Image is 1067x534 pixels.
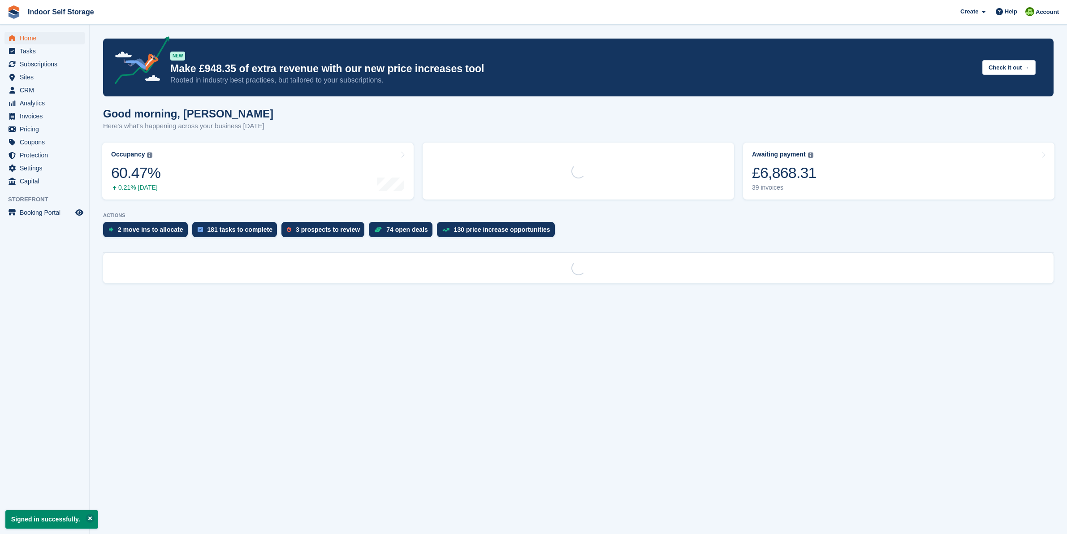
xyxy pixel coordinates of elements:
[5,510,98,529] p: Signed in successfully.
[111,151,145,158] div: Occupancy
[4,162,85,174] a: menu
[207,226,273,233] div: 181 tasks to complete
[20,45,73,57] span: Tasks
[111,184,160,191] div: 0.21% [DATE]
[454,226,550,233] div: 130 price increase opportunities
[752,151,806,158] div: Awaiting payment
[287,227,291,232] img: prospect-51fa495bee0391a8d652442698ab0144808aea92771e9ea1ae160a38d050c398.svg
[4,149,85,161] a: menu
[24,4,98,19] a: Indoor Self Storage
[1005,7,1017,16] span: Help
[103,121,273,131] p: Here's what's happening across your business [DATE]
[4,32,85,44] a: menu
[20,175,73,187] span: Capital
[103,213,1054,218] p: ACTIONS
[4,97,85,109] a: menu
[369,222,437,242] a: 74 open deals
[982,60,1036,75] button: Check it out →
[102,143,414,200] a: Occupancy 60.47% 0.21% [DATE]
[281,222,369,242] a: 3 prospects to review
[4,175,85,187] a: menu
[442,228,449,232] img: price_increase_opportunities-93ffe204e8149a01c8c9dc8f82e8f89637d9d84a8eef4429ea346261dce0b2c0.svg
[20,71,73,83] span: Sites
[170,62,975,75] p: Make £948.35 of extra revenue with our new price increases tool
[7,5,21,19] img: stora-icon-8386f47178a22dfd0bd8f6a31ec36ba5ce8667c1dd55bd0f319d3a0aa187defe.svg
[4,206,85,219] a: menu
[752,184,816,191] div: 39 invoices
[147,152,152,158] img: icon-info-grey-7440780725fd019a000dd9b08b2336e03edf1995a4989e88bcd33f0948082b44.svg
[4,58,85,70] a: menu
[386,226,428,233] div: 74 open deals
[170,75,975,85] p: Rooted in industry best practices, but tailored to your subscriptions.
[20,32,73,44] span: Home
[192,222,282,242] a: 181 tasks to complete
[20,162,73,174] span: Settings
[4,136,85,148] a: menu
[752,164,816,182] div: £6,868.31
[103,108,273,120] h1: Good morning, [PERSON_NAME]
[808,152,813,158] img: icon-info-grey-7440780725fd019a000dd9b08b2336e03edf1995a4989e88bcd33f0948082b44.svg
[1036,8,1059,17] span: Account
[743,143,1054,200] a: Awaiting payment £6,868.31 39 invoices
[20,136,73,148] span: Coupons
[198,227,203,232] img: task-75834270c22a3079a89374b754ae025e5fb1db73e45f91037f5363f120a921f8.svg
[4,45,85,57] a: menu
[20,123,73,135] span: Pricing
[374,226,382,233] img: deal-1b604bf984904fb50ccaf53a9ad4b4a5d6e5aea283cecdc64d6e3604feb123c2.svg
[103,222,192,242] a: 2 move ins to allocate
[4,71,85,83] a: menu
[1025,7,1034,16] img: Helen Wilson
[20,84,73,96] span: CRM
[20,110,73,122] span: Invoices
[74,207,85,218] a: Preview store
[296,226,360,233] div: 3 prospects to review
[4,84,85,96] a: menu
[4,123,85,135] a: menu
[118,226,183,233] div: 2 move ins to allocate
[107,36,170,87] img: price-adjustments-announcement-icon-8257ccfd72463d97f412b2fc003d46551f7dbcb40ab6d574587a9cd5c0d94...
[960,7,978,16] span: Create
[108,227,113,232] img: move_ins_to_allocate_icon-fdf77a2bb77ea45bf5b3d319d69a93e2d87916cf1d5bf7949dd705db3b84f3ca.svg
[111,164,160,182] div: 60.47%
[20,206,73,219] span: Booking Portal
[20,97,73,109] span: Analytics
[20,149,73,161] span: Protection
[8,195,89,204] span: Storefront
[437,222,559,242] a: 130 price increase opportunities
[170,52,185,61] div: NEW
[20,58,73,70] span: Subscriptions
[4,110,85,122] a: menu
